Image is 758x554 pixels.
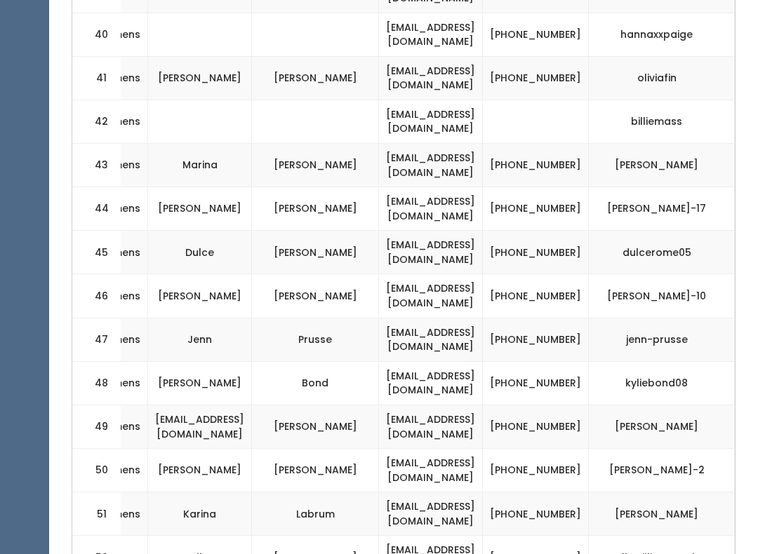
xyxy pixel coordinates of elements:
td: 46 [72,274,121,318]
td: [PERSON_NAME] [252,187,379,231]
td: kyliebond08 [589,361,735,405]
td: [PERSON_NAME] [148,56,252,100]
td: dulcerome05 [589,231,735,274]
td: 43 [72,144,121,187]
td: [PERSON_NAME] [252,56,379,100]
td: oliviafin [589,56,735,100]
td: [EMAIL_ADDRESS][DOMAIN_NAME] [379,492,483,536]
td: [EMAIL_ADDRESS][DOMAIN_NAME] [379,405,483,448]
td: [PHONE_NUMBER] [483,274,589,318]
td: [PERSON_NAME] [252,405,379,448]
td: jenn-prusse [589,318,735,361]
td: [EMAIL_ADDRESS][DOMAIN_NAME] [379,56,483,100]
td: [PHONE_NUMBER] [483,449,589,492]
td: [PERSON_NAME] [252,274,379,318]
td: [PHONE_NUMBER] [483,13,589,56]
td: [PHONE_NUMBER] [483,144,589,187]
td: 42 [72,100,121,143]
td: Bond [252,361,379,405]
td: [PERSON_NAME] [589,405,735,448]
td: [PERSON_NAME] [252,144,379,187]
td: [EMAIL_ADDRESS][DOMAIN_NAME] [379,231,483,274]
td: 47 [72,318,121,361]
td: Karina [148,492,252,536]
td: 40 [72,13,121,56]
td: [EMAIL_ADDRESS][DOMAIN_NAME] [379,144,483,187]
td: [PHONE_NUMBER] [483,187,589,231]
td: [EMAIL_ADDRESS][DOMAIN_NAME] [379,361,483,405]
td: Jenn [148,318,252,361]
td: [EMAIL_ADDRESS][DOMAIN_NAME] [148,405,252,448]
td: 41 [72,56,121,100]
td: [PERSON_NAME]-10 [589,274,735,318]
td: [PHONE_NUMBER] [483,492,589,536]
td: Prusse [252,318,379,361]
td: [PERSON_NAME] [252,449,379,492]
td: [PHONE_NUMBER] [483,405,589,448]
td: [PERSON_NAME] [148,187,252,231]
td: [EMAIL_ADDRESS][DOMAIN_NAME] [379,318,483,361]
td: Dulce [148,231,252,274]
td: [PHONE_NUMBER] [483,361,589,405]
td: [EMAIL_ADDRESS][DOMAIN_NAME] [379,449,483,492]
td: [PERSON_NAME]-17 [589,187,735,231]
td: [PERSON_NAME] [148,274,252,318]
td: [PERSON_NAME] [252,231,379,274]
td: [PERSON_NAME] [148,361,252,405]
td: [PERSON_NAME] [589,144,735,187]
td: 45 [72,231,121,274]
td: [PHONE_NUMBER] [483,56,589,100]
td: 44 [72,187,121,231]
td: [PERSON_NAME] [589,492,735,536]
td: billiemass [589,100,735,143]
td: [PHONE_NUMBER] [483,318,589,361]
td: [PHONE_NUMBER] [483,231,589,274]
td: hannaxxpaige [589,13,735,56]
td: [EMAIL_ADDRESS][DOMAIN_NAME] [379,100,483,143]
td: [PERSON_NAME] [148,449,252,492]
td: [PERSON_NAME]-2 [589,449,735,492]
td: [EMAIL_ADDRESS][DOMAIN_NAME] [379,13,483,56]
td: 51 [72,492,121,536]
td: [EMAIL_ADDRESS][DOMAIN_NAME] [379,274,483,318]
td: 48 [72,361,121,405]
td: Labrum [252,492,379,536]
td: 49 [72,405,121,448]
td: 50 [72,449,121,492]
td: [EMAIL_ADDRESS][DOMAIN_NAME] [379,187,483,231]
td: Marina [148,144,252,187]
